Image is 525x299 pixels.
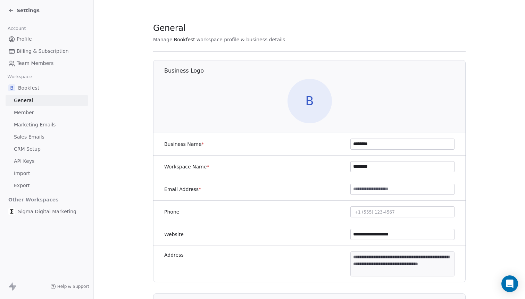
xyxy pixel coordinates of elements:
[350,206,455,217] button: +1 (555) 123-4567
[197,36,285,43] span: workspace profile & business details
[164,251,184,258] label: Address
[153,36,173,43] span: Manage
[6,156,88,167] a: API Keys
[18,208,76,215] span: Sigma Digital Marketing
[6,180,88,191] a: Export
[14,109,34,116] span: Member
[164,186,201,193] label: Email Address
[6,119,88,131] a: Marketing Emails
[57,284,89,289] span: Help & Support
[5,23,29,34] span: Account
[6,107,88,118] a: Member
[6,45,88,57] a: Billing & Subscription
[6,143,88,155] a: CRM Setup
[164,231,184,238] label: Website
[6,95,88,106] a: General
[164,208,179,215] label: Phone
[14,146,41,153] span: CRM Setup
[18,84,39,91] span: Bookfest
[6,58,88,69] a: Team Members
[164,67,466,75] h1: Business Logo
[50,284,89,289] a: Help & Support
[6,168,88,179] a: Import
[153,23,186,33] span: General
[287,79,332,123] span: B
[501,275,518,292] div: Open Intercom Messenger
[174,36,195,43] span: Bookfest
[14,97,33,104] span: General
[8,7,40,14] a: Settings
[17,48,69,55] span: Billing & Subscription
[8,84,15,91] span: B
[14,170,30,177] span: Import
[17,7,40,14] span: Settings
[14,158,34,165] span: API Keys
[17,60,53,67] span: Team Members
[14,182,30,189] span: Export
[6,131,88,143] a: Sales Emails
[6,194,61,205] span: Other Workspaces
[17,35,32,43] span: Profile
[5,72,35,82] span: Workspace
[14,133,44,141] span: Sales Emails
[164,163,209,170] label: Workspace Name
[14,121,56,128] span: Marketing Emails
[6,33,88,45] a: Profile
[164,141,204,148] label: Business Name
[355,210,395,215] span: +1 (555) 123-4567
[8,208,15,215] img: Favicon.jpg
